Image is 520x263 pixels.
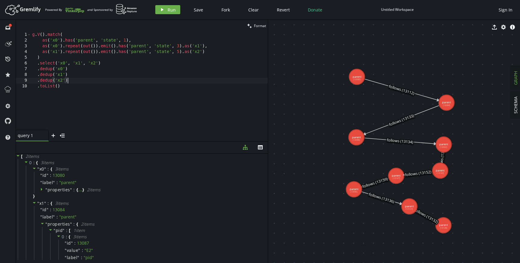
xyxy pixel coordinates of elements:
tspan: parent [392,174,401,177]
span: " [78,247,80,253]
span: { [51,201,52,206]
span: " [65,255,67,260]
span: label [42,180,53,185]
span: 0 [29,160,32,165]
span: " [37,200,39,206]
span: [ [69,228,70,233]
span: " [70,221,72,227]
span: : [82,248,83,253]
span: " [45,221,48,227]
span: : [57,214,58,220]
button: Run [155,5,180,14]
tspan: parent [353,75,362,79]
span: { [51,166,52,172]
span: properties [48,187,70,193]
div: ... [78,188,82,191]
tspan: parent [350,187,359,191]
span: GRAPH [513,71,518,85]
div: 6 [16,61,31,66]
span: : [73,187,75,193]
span: Donate [308,7,322,13]
span: " [40,172,42,178]
span: " [53,214,55,220]
span: " [54,227,56,233]
div: 5 [16,55,31,61]
span: " [47,172,49,178]
div: 7 [16,66,31,72]
span: " parent " [59,214,76,220]
span: 3 item s [55,200,69,206]
span: " pid " [84,255,94,260]
span: id [42,173,47,178]
span: " [53,180,55,185]
span: " [77,255,79,260]
span: { [76,221,78,227]
tspan: (13084) [443,104,450,107]
div: 3 [16,43,31,49]
div: 2 [16,38,31,43]
div: Untitled Workspace [381,7,414,12]
span: 2 item s [87,187,101,193]
img: AWS Neptune [116,4,137,14]
span: Sign In [499,7,512,13]
span: 0 [62,234,64,240]
span: x0 [39,166,44,172]
span: { [36,160,38,165]
div: 1 [16,32,31,38]
span: { [69,234,70,240]
span: : [66,234,67,240]
span: : [33,160,35,165]
span: Clear [248,7,259,13]
span: id [42,207,47,212]
span: " [40,207,42,212]
span: } [32,193,35,199]
span: " [71,240,73,246]
button: Save [189,5,208,14]
tspan: (13123) [406,207,413,210]
tspan: (13092) [440,146,447,149]
button: Revert [272,5,294,14]
button: Sign In [496,5,515,14]
tspan: (13088) [353,138,360,141]
span: 1 item [73,227,85,233]
tspan: (13080) [353,78,361,81]
div: 9 [16,78,31,83]
div: 4 [16,49,31,55]
button: Donate [303,5,327,14]
span: label [67,255,78,260]
tspan: (13143) [437,171,444,174]
span: : [74,240,76,246]
span: " [63,227,65,233]
span: SCHEMA [513,96,518,114]
span: " [37,166,39,172]
span: Fork [221,7,230,13]
tspan: parent [439,142,448,146]
div: 8 [16,72,31,78]
tspan: parent [405,204,414,208]
span: : [50,173,51,178]
tspan: (13096) [350,190,357,193]
span: 3 item s [55,166,69,172]
span: : [50,207,51,212]
span: Save [194,7,203,13]
div: 13087 [77,240,89,246]
span: " [47,207,49,212]
button: Format [245,20,268,32]
div: 10 [16,83,31,89]
span: : [66,228,68,233]
span: " [70,187,72,193]
span: : [73,221,75,227]
span: " E2 " [85,247,93,253]
tspan: parent [439,223,448,227]
span: : [57,180,58,185]
div: and Sponsored by [87,4,137,15]
span: 2 item s [81,221,94,227]
span: Revert [277,7,290,13]
span: " [44,200,46,206]
div: 13084 [53,207,65,212]
span: " [40,214,42,220]
tspan: parent [436,168,445,172]
span: pid [56,227,63,233]
span: id [67,240,71,246]
span: 3 item s [41,160,54,165]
